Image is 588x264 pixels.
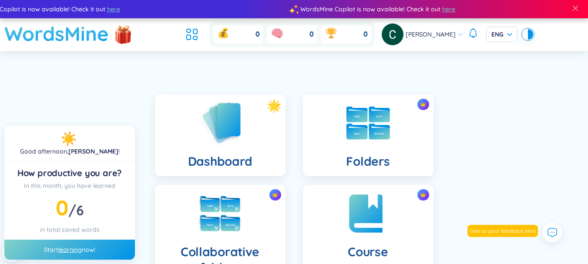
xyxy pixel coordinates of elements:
a: [PERSON_NAME] [68,147,118,155]
div: Start now! [4,240,135,260]
h4: Folders [346,154,390,169]
img: crown icon [420,101,426,107]
a: learning [58,246,82,254]
div: in total saved words [11,225,128,234]
span: 0 [56,194,68,221]
span: 6 [76,201,84,219]
img: flashSalesIcon.a7f4f837.png [114,21,132,47]
span: here [104,4,118,14]
h4: Course [348,244,388,260]
a: WordsMine [4,18,109,49]
span: here [440,4,453,14]
img: crown icon [272,192,278,198]
a: crown iconFolders [294,94,442,176]
img: avatar [382,23,403,45]
div: How productive you are? [11,167,128,179]
div: ! [20,147,120,156]
a: avatar [382,23,406,45]
a: Dashboard [146,94,294,176]
div: In this month, you have learned [11,181,128,190]
img: crown icon [420,192,426,198]
h4: Dashboard [188,154,252,169]
span: 0 [255,30,260,39]
span: [PERSON_NAME] [406,30,456,39]
span: / [68,201,84,219]
span: ENG [491,30,512,39]
span: 0 [363,30,368,39]
span: 0 [309,30,314,39]
span: Good afternoon , [20,147,68,155]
